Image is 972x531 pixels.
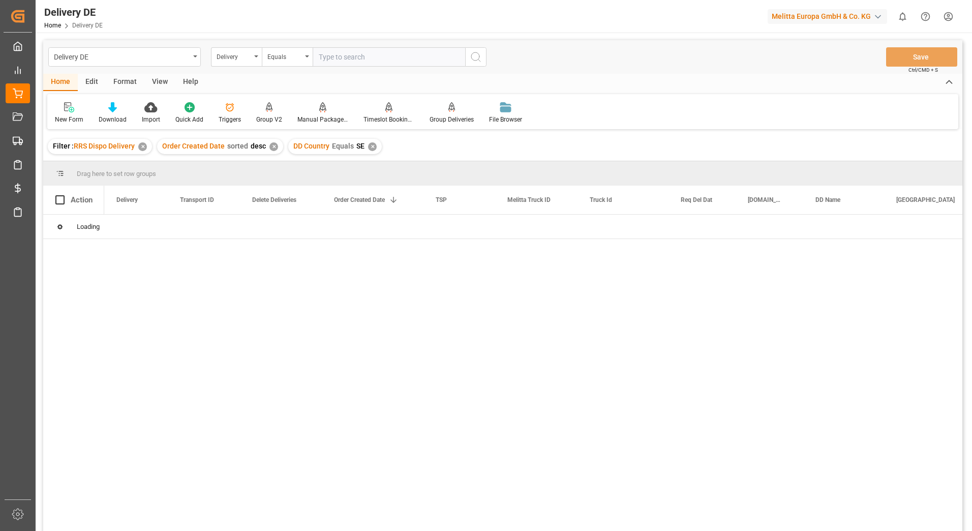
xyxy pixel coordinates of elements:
span: desc [251,142,266,150]
div: Equals [267,50,302,62]
div: Delivery DE [44,5,103,20]
div: ✕ [368,142,377,151]
span: Loading [77,223,100,230]
div: New Form [55,115,83,124]
span: DD Country [293,142,329,150]
button: show 0 new notifications [891,5,914,28]
span: RRS Dispo Delivery [74,142,135,150]
div: File Browser [489,115,522,124]
div: Triggers [219,115,241,124]
span: Order Created Date [334,196,385,203]
div: Delivery DE [54,50,190,63]
div: Download [99,115,127,124]
button: Save [886,47,957,67]
div: Edit [78,74,106,91]
span: Melitta Truck ID [507,196,551,203]
div: ✕ [138,142,147,151]
span: Ctrl/CMD + S [908,66,938,74]
span: [DOMAIN_NAME] Dat [748,196,782,203]
div: Quick Add [175,115,203,124]
div: Delivery [217,50,251,62]
button: Help Center [914,5,937,28]
span: [GEOGRAPHIC_DATA] [896,196,955,203]
button: search button [465,47,487,67]
div: Import [142,115,160,124]
span: Delivery [116,196,138,203]
div: Format [106,74,144,91]
span: Order Created Date [162,142,225,150]
a: Home [44,22,61,29]
span: sorted [227,142,248,150]
span: Truck Id [590,196,612,203]
span: DD Name [815,196,840,203]
span: Drag here to set row groups [77,170,156,178]
div: ✕ [269,142,278,151]
div: Group V2 [256,115,282,124]
button: open menu [48,47,201,67]
button: open menu [262,47,313,67]
div: Timeslot Booking Report [363,115,414,124]
span: Equals [332,142,354,150]
div: Group Deliveries [430,115,474,124]
span: SE [356,142,364,150]
div: Melitta Europa GmbH & Co. KG [768,9,887,24]
button: Melitta Europa GmbH & Co. KG [768,7,891,26]
div: Home [43,74,78,91]
div: View [144,74,175,91]
div: Action [71,195,93,204]
span: Filter : [53,142,74,150]
div: Help [175,74,206,91]
input: Type to search [313,47,465,67]
span: Transport ID [180,196,214,203]
span: Req Del Dat [681,196,712,203]
span: TSP [436,196,447,203]
div: Manual Package TypeDetermination [297,115,348,124]
button: open menu [211,47,262,67]
span: Delete Deliveries [252,196,296,203]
